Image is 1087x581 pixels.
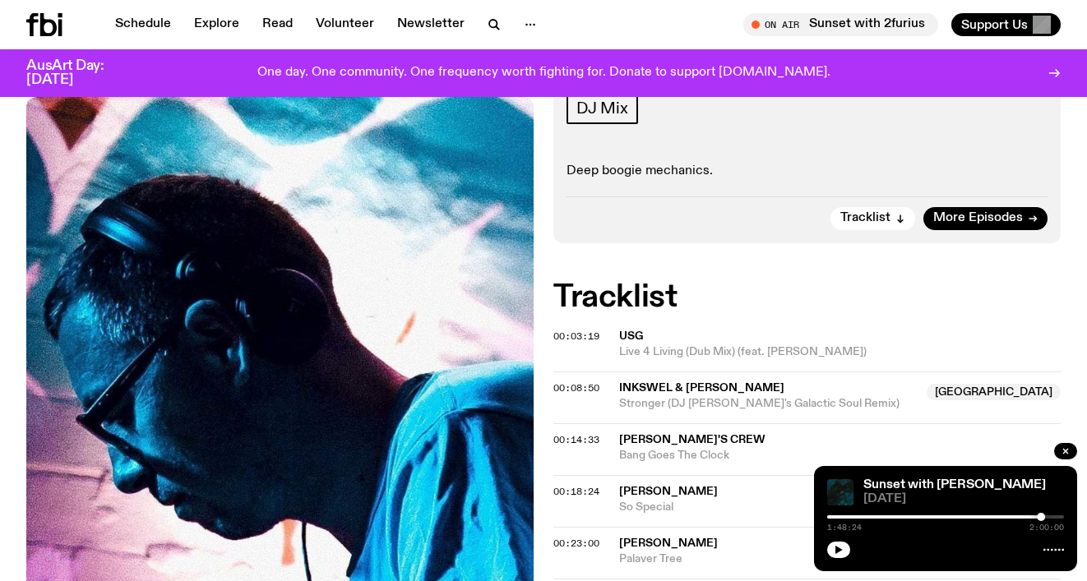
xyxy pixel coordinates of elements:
button: Support Us [951,13,1061,36]
span: Inkswel & [PERSON_NAME] [619,382,784,394]
span: 00:18:24 [553,485,599,498]
h2: Tracklist [553,283,1061,312]
span: [PERSON_NAME] [619,486,718,497]
span: [PERSON_NAME] [619,537,718,549]
button: 00:08:50 [553,384,599,393]
span: Stronger (DJ [PERSON_NAME]'s Galactic Soul Remix) [619,396,917,412]
span: 00:03:19 [553,330,599,343]
button: 00:23:00 [553,539,599,548]
span: More Episodes [933,212,1023,224]
span: 00:14:33 [553,433,599,446]
button: Tracklist [830,207,915,230]
button: 00:03:19 [553,332,599,341]
a: More Episodes [923,207,1048,230]
a: Sunset with [PERSON_NAME] [863,478,1046,491]
span: 1:48:24 [827,523,862,532]
span: [DATE] [863,493,1064,505]
a: Schedule [105,13,181,36]
span: 00:23:00 [553,537,599,550]
a: Newsletter [387,13,474,36]
button: On AirSunset with 2furius [743,13,938,36]
span: Live 4 Living (Dub Mix) (feat. [PERSON_NAME]) [619,344,1061,360]
span: So Special [619,500,1061,515]
span: [GEOGRAPHIC_DATA] [927,384,1061,400]
span: DJ Mix [576,99,628,118]
a: Explore [184,13,249,36]
span: Tracklist [840,212,890,224]
a: Volunteer [306,13,384,36]
span: [PERSON_NAME]'s Crew [619,434,766,445]
a: DJ Mix [567,93,638,124]
span: USG [619,330,643,342]
span: Palaver Tree [619,551,1061,567]
span: 2:00:00 [1029,523,1064,532]
p: One day. One community. One frequency worth fighting for. Donate to support [DOMAIN_NAME]. [257,66,830,81]
h3: AusArt Day: [DATE] [26,59,132,87]
span: Bang Goes The Clock [619,448,1061,463]
a: Read [252,13,303,36]
span: 00:08:50 [553,381,599,394]
span: Support Us [961,17,1028,32]
p: Deep boogie mechanics. [567,164,1048,179]
button: 00:14:33 [553,436,599,445]
button: 00:18:24 [553,487,599,496]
